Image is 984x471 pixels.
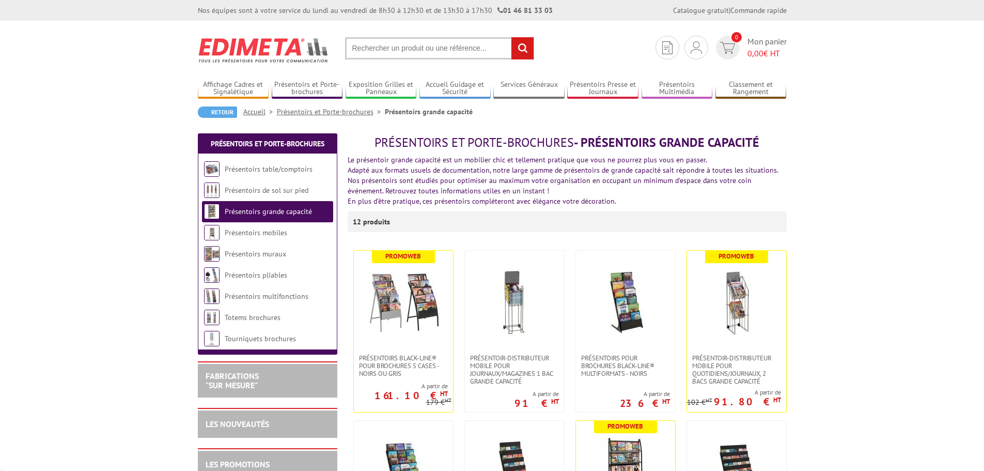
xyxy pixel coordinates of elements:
[225,292,308,301] a: Présentoirs multifonctions
[348,196,787,206] div: En plus d'être pratique, ces présentoirs compléteront avec élégance votre décoration.
[204,183,220,198] img: Présentoirs de sol sur pied
[204,246,220,262] img: Présentoirs muraux
[204,267,220,283] img: Présentoirs pliables
[198,5,553,16] div: Nos équipes sont à votre service du lundi au vendredi de 8h30 à 12h30 et de 13h30 à 17h30
[731,32,742,42] span: 0
[354,354,453,377] a: Présentoirs Black-Line® pour brochures 5 Cases - Noirs ou Gris
[206,459,270,469] a: LES PROMOTIONS
[211,139,324,148] a: Présentoirs et Porte-brochures
[747,36,787,59] span: Mon panier
[445,397,451,404] sup: HT
[713,36,787,59] a: devis rapide 0 Mon panier 0,00€ HT
[348,175,787,196] div: Nos présentoirs sont étudiés pour optimiser au maximum votre organisation en occupant un minimum ...
[225,313,280,322] a: Totems brochures
[607,422,643,431] b: Promoweb
[345,37,534,59] input: Rechercher un produit ou une référence...
[225,270,287,280] a: Présentoirs pliables
[385,107,473,117] li: Présentoirs grande capacité
[673,6,729,15] a: Catalogue gratuit
[225,228,287,237] a: Présentoirs mobiles
[620,400,670,406] p: 236 €
[691,41,702,54] img: devis rapide
[206,419,269,429] a: LES NOUVEAUTÉS
[374,392,448,399] p: 161.10 €
[440,389,448,398] sup: HT
[367,266,440,339] img: Présentoirs Black-Line® pour brochures 5 Cases - Noirs ou Gris
[225,207,312,216] a: Présentoirs grande capacité
[348,155,787,165] div: Le présentoir grande capacité est un mobilier chic et tellement pratique que vous ne pourrez plus...
[225,186,308,195] a: Présentoirs de sol sur pied
[204,204,220,219] img: Présentoirs grande capacité
[243,107,277,116] a: Accueil
[700,266,773,339] img: Présentoir-distributeur mobile pour quotidiens/journaux, 2 bacs grande capacité
[359,354,448,377] span: Présentoirs Black-Line® pour brochures 5 Cases - Noirs ou Gris
[354,382,448,390] span: A partir de
[277,107,385,116] a: Présentoirs et Porte-brochures
[204,288,220,304] img: Présentoirs multifonctions
[497,6,553,15] strong: 01 46 81 33 03
[511,37,534,59] input: rechercher
[514,400,559,406] p: 91 €
[514,390,559,398] span: A partir de
[642,80,713,97] a: Présentoirs Multimédia
[662,41,673,54] img: devis rapide
[385,252,421,261] b: Promoweb
[204,331,220,346] img: Tourniquets brochures
[714,399,781,405] p: 91.80 €
[353,211,392,232] p: 12 produits
[673,5,787,16] div: |
[719,252,754,261] b: Promoweb
[198,107,237,118] a: Retour
[662,397,670,406] sup: HT
[419,80,491,97] a: Accueil Guidage et Sécurité
[620,390,670,398] span: A partir de
[720,42,735,54] img: devis rapide
[773,396,781,404] sup: HT
[692,354,781,385] span: Présentoir-distributeur mobile pour quotidiens/journaux, 2 bacs grande capacité
[687,388,781,397] span: A partir de
[470,354,559,385] span: Présentoir-Distributeur mobile pour journaux/magazines 1 bac grande capacité
[426,399,451,406] p: 179 €
[589,266,662,339] img: Présentoirs pour Brochures Black-Line® multiformats - Noirs
[465,354,564,385] a: Présentoir-Distributeur mobile pour journaux/magazines 1 bac grande capacité
[581,354,670,377] span: Présentoirs pour Brochures Black-Line® multiformats - Noirs
[706,397,712,404] sup: HT
[225,334,296,343] a: Tourniquets brochures
[687,399,712,406] p: 102 €
[374,134,574,150] span: Présentoirs et Porte-brochures
[576,354,675,377] a: Présentoirs pour Brochures Black-Line® multiformats - Noirs
[493,80,565,97] a: Services Généraux
[346,80,417,97] a: Exposition Grilles et Panneaux
[204,225,220,240] img: Présentoirs mobiles
[478,266,551,339] img: Présentoir-Distributeur mobile pour journaux/magazines 1 bac grande capacité
[204,161,220,177] img: Présentoirs table/comptoirs
[204,310,220,325] img: Totems brochures
[225,164,313,174] a: Présentoirs table/comptoirs
[551,397,559,406] sup: HT
[730,6,787,15] a: Commande rapide
[225,249,286,259] a: Présentoirs muraux
[348,165,787,175] div: Adapté aux formats usuels de documentation, notre large gamme de présentoirs de grande capacité s...
[687,354,786,385] a: Présentoir-distributeur mobile pour quotidiens/journaux, 2 bacs grande capacité
[198,31,330,69] img: Edimeta
[272,80,343,97] a: Présentoirs et Porte-brochures
[198,80,269,97] a: Affichage Cadres et Signalétique
[567,80,638,97] a: Présentoirs Presse et Journaux
[747,48,763,58] span: 0,00
[747,48,787,59] span: € HT
[206,371,259,390] a: FABRICATIONS"Sur Mesure"
[715,80,787,97] a: Classement et Rangement
[348,136,787,149] h1: - Présentoirs grande capacité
